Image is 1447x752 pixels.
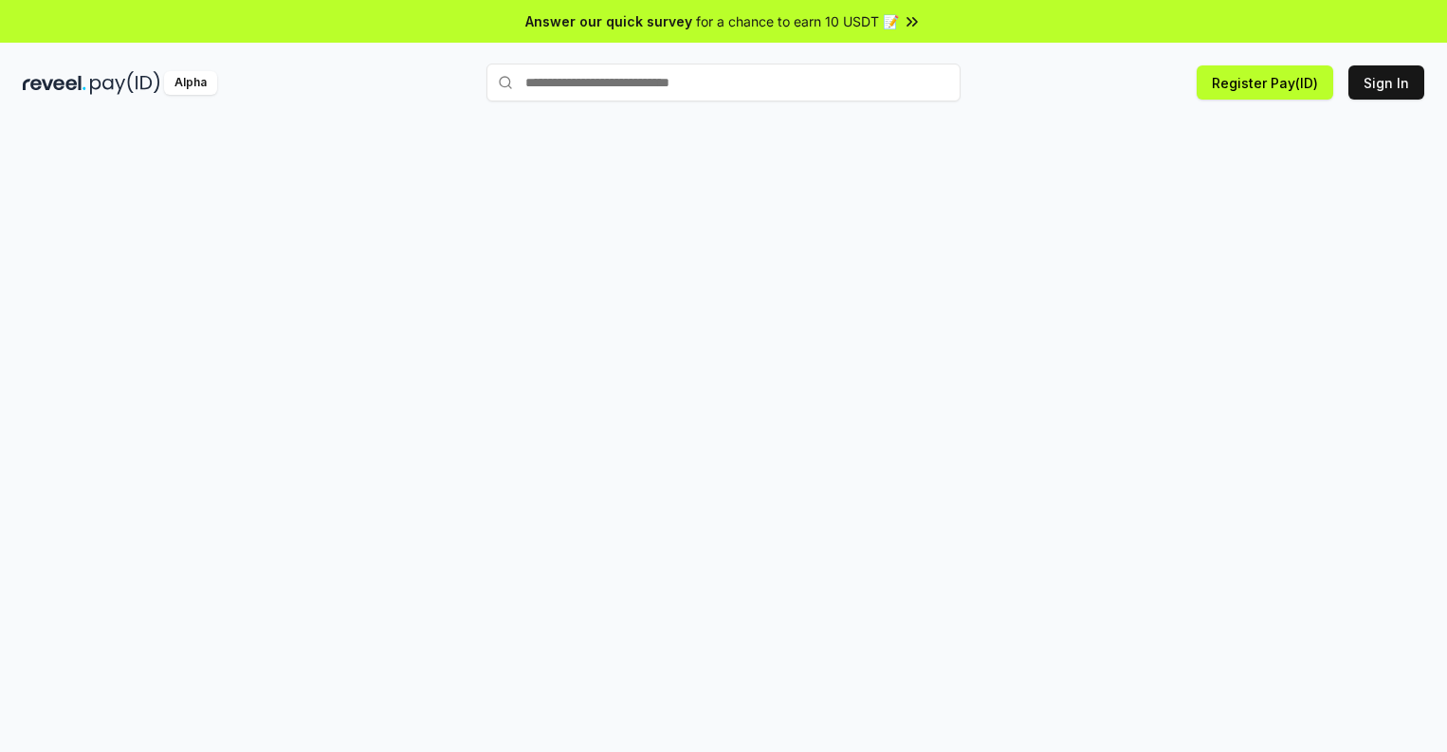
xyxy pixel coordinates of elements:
[525,11,692,31] span: Answer our quick survey
[1348,65,1424,100] button: Sign In
[696,11,899,31] span: for a chance to earn 10 USDT 📝
[1197,65,1333,100] button: Register Pay(ID)
[164,71,217,95] div: Alpha
[23,71,86,95] img: reveel_dark
[90,71,160,95] img: pay_id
